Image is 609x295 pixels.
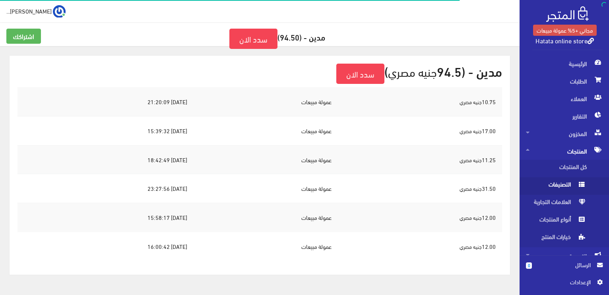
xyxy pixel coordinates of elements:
a: العلامات التجارية [520,195,609,212]
td: 17.00 [338,116,502,146]
td: [DATE] 23:27:56 [17,174,194,203]
iframe: Drift Widget Chat Controller [10,241,40,271]
td: [DATE] 15:58:17 [17,203,194,232]
span: خيارات المنتج [526,230,586,247]
span: كل المنتجات [526,160,586,177]
small: جنيه مصري [460,97,482,107]
td: عمولة مبيعات [194,116,338,146]
span: 0 [526,262,532,269]
td: عمولة مبيعات [194,87,338,116]
a: اﻹعدادات [526,278,603,290]
small: جنيه مصري [388,61,437,82]
span: التقارير [526,107,603,125]
a: سدد الان [336,64,384,84]
a: الطلبات [520,72,609,90]
a: ... [PERSON_NAME]... [6,5,66,17]
span: الرئيسية [526,55,603,72]
small: جنيه مصري [460,155,482,165]
small: جنيه مصري [460,184,482,193]
a: اشتراكك [6,29,41,44]
td: [DATE] 21:20:09 [17,87,194,116]
a: التقارير [520,107,609,125]
td: 31.50 [338,174,502,203]
td: [DATE] 16:00:42 [17,232,194,260]
a: المنتجات [520,142,609,160]
a: المخزون [520,125,609,142]
td: 12.00 [338,232,502,260]
small: جنيه مصري [460,126,482,136]
span: العلامات التجارية [526,195,586,212]
small: جنيه مصري [460,242,482,251]
td: [DATE] 15:39:32 [17,116,194,146]
a: كل المنتجات [520,160,609,177]
td: 12.00 [338,203,502,232]
small: جنيه مصري [460,213,482,222]
td: عمولة مبيعات [194,145,338,174]
img: ... [53,5,66,18]
a: 0 الرسائل [526,260,603,278]
span: أنواع المنتجات [526,212,586,230]
span: العملاء [526,90,603,107]
td: 11.25 [338,145,502,174]
span: الرسائل [538,260,591,269]
h5: مدين - (94.50) [6,29,513,49]
a: خيارات المنتج [520,230,609,247]
span: التصنيفات [526,177,586,195]
span: المنتجات [526,142,603,160]
img: . [546,6,589,22]
td: عمولة مبيعات [194,203,338,232]
span: المخزون [526,125,603,142]
a: مجاني +5% عمولة مبيعات [533,25,597,36]
td: عمولة مبيعات [194,232,338,260]
a: Hatata online store [535,35,594,46]
h2: مدين - (94.5 ) [17,64,502,84]
td: 10.75 [338,87,502,116]
a: أنواع المنتجات [520,212,609,230]
a: العملاء [520,90,609,107]
a: الرئيسية [520,55,609,72]
a: سدد الان [229,29,277,49]
a: التصنيفات [520,177,609,195]
td: [DATE] 18:42:49 [17,145,194,174]
span: التسويق [526,247,603,265]
span: اﻹعدادات [532,278,590,286]
td: عمولة مبيعات [194,174,338,203]
span: [PERSON_NAME]... [6,6,52,16]
span: الطلبات [526,72,603,90]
